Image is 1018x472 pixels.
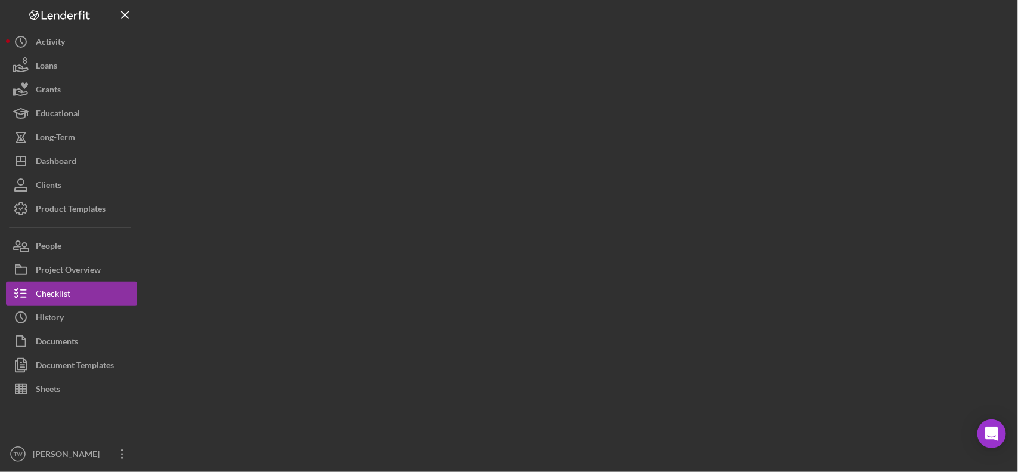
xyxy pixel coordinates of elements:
div: Checklist [36,282,70,309]
div: Dashboard [36,149,76,176]
button: Sheets [6,377,137,401]
div: Activity [36,30,65,57]
button: TW[PERSON_NAME] [6,442,137,466]
div: Long-Term [36,125,75,152]
div: Educational [36,101,80,128]
div: Grants [36,78,61,104]
button: Checklist [6,282,137,306]
div: Documents [36,329,78,356]
div: Clients [36,173,61,200]
div: Sheets [36,377,60,404]
button: Documents [6,329,137,353]
div: Open Intercom Messenger [977,419,1006,448]
div: Product Templates [36,197,106,224]
div: Loans [36,54,57,81]
button: People [6,234,137,258]
button: Grants [6,78,137,101]
button: Activity [6,30,137,54]
button: Loans [6,54,137,78]
button: History [6,306,137,329]
button: Dashboard [6,149,137,173]
div: History [36,306,64,332]
text: TW [14,451,23,458]
div: People [36,234,61,261]
div: Document Templates [36,353,114,380]
button: Educational [6,101,137,125]
button: Clients [6,173,137,197]
div: Project Overview [36,258,101,285]
button: Document Templates [6,353,137,377]
button: Project Overview [6,258,137,282]
div: [PERSON_NAME] [30,442,107,469]
button: Long-Term [6,125,137,149]
button: Product Templates [6,197,137,221]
